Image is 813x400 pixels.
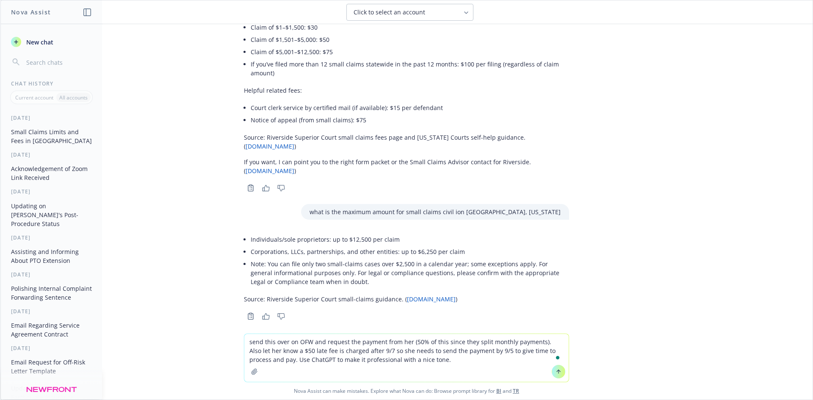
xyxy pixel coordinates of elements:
p: what is the maximum amount for small claims civil ion [GEOGRAPHIC_DATA], [US_STATE] [310,207,561,216]
button: Email Request for Off-Risk Letter Template [8,355,95,378]
p: Helpful related fees: [244,86,569,95]
input: Search chats [25,56,92,68]
button: Thumbs down [274,182,288,194]
li: Claim of $1–$1,500: $30 [251,21,569,33]
div: Chat History [1,80,102,87]
svg: Copy to clipboard [247,184,254,192]
p: If you want, I can point you to the right form packet or the Small Claims Advisor contact for Riv... [244,157,569,175]
li: If you’ve filed more than 12 small claims statewide in the past 12 months: $100 per filing (regar... [251,58,569,79]
div: [DATE] [1,345,102,352]
li: Claim of $5,001–$12,500: $75 [251,46,569,58]
a: TR [513,387,519,394]
button: Acknowledgement of Zoom Link Received [8,162,95,185]
div: [DATE] [1,114,102,121]
p: Source: Riverside Superior Court small-claims guidance. ( ) [244,295,569,303]
span: Nova Assist can make mistakes. Explore what Nova can do: Browse prompt library for and [4,382,809,400]
p: Source: Riverside Superior Court small claims fees page and [US_STATE] Courts self-help guidance.... [244,133,569,151]
button: New chat [8,34,95,50]
div: [DATE] [1,308,102,315]
li: Court clerk service by certified mail (if available): $15 per defendant [251,102,569,114]
textarea: To enrich screen reader interactions, please activate Accessibility in Grammarly extension settings [244,334,569,382]
div: [DATE] [1,188,102,195]
li: Individuals/sole proprietors: up to $12,500 per claim [251,233,569,246]
li: Note: You can file only two small-claims cases over $2,500 in a calendar year; some exceptions ap... [251,258,569,288]
a: [DOMAIN_NAME] [407,295,456,303]
li: Notice of appeal (from small claims): $75 [251,114,569,126]
button: Small Claims Limits and Fees in [GEOGRAPHIC_DATA] [8,125,95,148]
button: Click to select an account [346,4,473,21]
li: Corporations, LLCs, partnerships, and other entities: up to $6,250 per claim [251,246,569,258]
p: Current account [15,94,53,101]
span: Click to select an account [354,8,425,17]
button: Polishing Internal Complaint Forwarding Sentence [8,281,95,304]
p: All accounts [59,94,88,101]
li: Claim of $1,501–$5,000: $50 [251,33,569,46]
div: [DATE] [1,151,102,158]
span: New chat [25,38,53,47]
button: Updating on [PERSON_NAME]'s Post-Procedure Status [8,199,95,231]
a: BI [496,387,501,394]
h1: Nova Assist [11,8,51,17]
div: [DATE] [1,271,102,278]
button: Thumbs down [274,310,288,322]
svg: Copy to clipboard [247,312,254,320]
div: [DATE] [1,234,102,241]
button: Email Regarding Service Agreement Contract [8,318,95,341]
a: [DOMAIN_NAME] [246,167,294,175]
button: Assisting and Informing About PTO Extension [8,245,95,268]
a: [DOMAIN_NAME] [246,142,294,150]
